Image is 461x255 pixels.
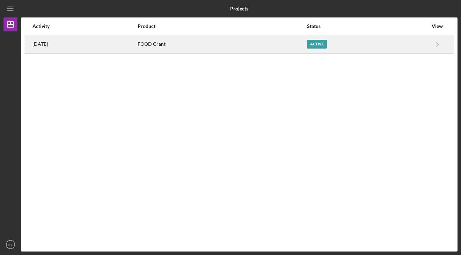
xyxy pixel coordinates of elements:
div: Product [138,23,306,29]
div: Active [307,40,327,49]
time: 2024-10-17 19:04 [32,41,48,47]
button: KT [3,238,17,252]
div: Status [307,23,428,29]
div: View [429,23,446,29]
text: KT [8,243,13,247]
div: Activity [32,23,137,29]
div: FOOD Grant [138,36,306,53]
b: Projects [230,6,248,12]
